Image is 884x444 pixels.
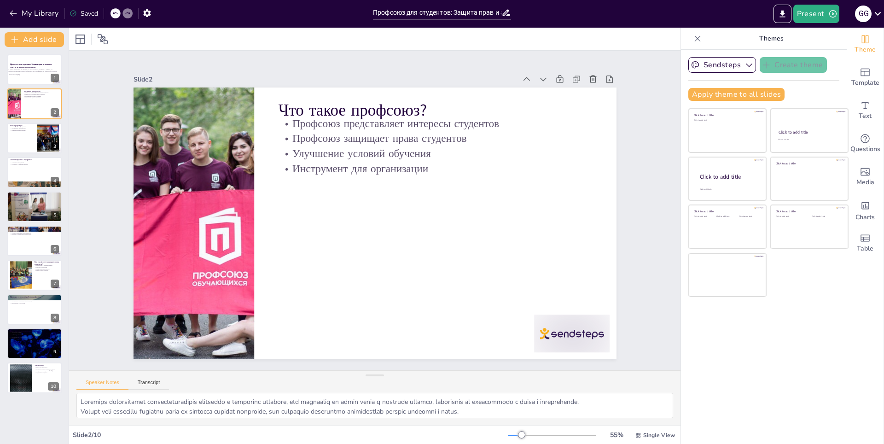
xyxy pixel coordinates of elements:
[23,92,59,93] p: Профсоюз представляет интересы студентов
[35,368,59,370] p: Возможности для активного участия
[773,5,791,23] button: Export to PowerPoint
[373,6,501,19] input: Insert title
[10,199,59,201] p: Доступ к ресурсам
[7,328,62,359] div: 9
[856,177,874,187] span: Media
[694,216,715,218] div: Click to add text
[10,164,59,165] p: Поддержка в решении проблем
[278,99,592,122] p: Что такое профсоюз?
[70,9,98,18] div: Saved
[35,370,59,372] p: Создание справедливой [DATE]
[10,333,59,335] p: Поддержка профбюро
[10,162,59,164] p: Участие в обсуждениях
[694,119,760,122] div: Click to add text
[35,265,59,267] p: Переговоры с администрацией
[10,124,35,127] p: Роль профбюро
[7,362,62,393] div: 10
[10,194,59,196] p: Льготы для членов
[700,173,759,181] div: Click to add title
[51,314,59,322] div: 8
[7,6,63,21] button: My Library
[51,348,59,356] div: 9
[850,144,880,154] span: Questions
[9,74,58,76] p: Generated with [URL]
[10,128,35,129] p: Организация мероприятий
[643,432,675,439] span: Single View
[9,69,58,74] p: В данной презентации мы обсудим, что такое профсоюз, профбюро и профком для студентов, их функции...
[851,78,879,88] span: Template
[10,232,59,234] p: Создание атмосферы сотрудничества
[51,280,59,288] div: 7
[35,367,59,368] p: Важность профсоюза
[847,227,884,260] div: Add a table
[7,88,62,119] div: 2
[7,294,62,325] div: 8
[134,75,517,84] div: Slide 2
[688,88,785,101] button: Apply theme to all slides
[51,142,59,151] div: 3
[739,216,760,218] div: Click to add text
[793,5,839,23] button: Present
[847,61,884,94] div: Add ready made slides
[10,131,35,133] p: Связующее звено
[10,227,59,230] p: Активное участие в жизни университета
[10,303,59,304] p: Вдохновение для участия
[857,244,873,254] span: Table
[760,57,827,73] button: Create theme
[10,234,59,236] p: Влияние на образовательный процесс
[23,90,59,93] p: Что такое профсоюз?
[51,211,59,219] div: 5
[23,93,59,95] p: Профсоюз защищает права студентов
[10,337,59,339] p: Преимущества для студентов
[847,160,884,193] div: Add images, graphics, shapes or video
[35,270,59,272] p: Защита прав студентов
[10,230,59,232] p: Внесение изменений
[278,146,592,161] p: Улучшение условий обучения
[7,226,62,256] div: 6
[7,260,62,290] div: 7
[859,111,872,121] span: Text
[51,177,59,185] div: 4
[694,210,760,213] div: Click to add title
[847,94,884,127] div: Add text boxes
[10,299,59,301] p: Снижение стоимости обучения
[10,298,59,299] p: Улучшение условий проживания
[48,382,59,391] div: 10
[76,393,673,418] textarea: Loremips dolorsitamet consecteturadipis elitseddo e temporinc utlabore, etd magnaaliq en admin ve...
[705,28,837,50] p: Themes
[97,34,108,45] span: Position
[10,126,35,128] p: Структурное подразделение
[10,160,59,162] p: Влияние на принятие решений
[10,196,59,198] p: Программы поддержки
[76,380,128,390] button: Speaker Notes
[776,210,842,213] div: Click to add title
[10,63,52,68] strong: Профсоюз для студентов: Защита прав и активное участие в жизни университета
[688,57,756,73] button: Sendsteps
[776,216,805,218] div: Click to add text
[35,269,59,270] p: Представление интересов
[51,245,59,253] div: 6
[35,372,59,374] p: Поддержка студентов
[7,157,62,187] div: 4
[779,129,840,135] div: Click to add title
[855,6,872,22] div: g g
[694,113,760,117] div: Click to add title
[10,330,59,333] p: Как стать членом профсоюза?
[10,301,59,303] p: Организация культурных мероприятий
[278,116,592,131] p: Профсоюз представляет интересы студентов
[278,131,592,146] p: Профсоюз защищает права студентов
[73,431,508,439] div: Slide 2 / 10
[10,165,59,167] p: Активное участие в жизни
[51,108,59,117] div: 2
[10,295,59,298] p: Примеры успешной работы профсоюза
[716,216,737,218] div: Click to add text
[23,95,59,97] p: Улучшение условий обучения
[855,45,876,55] span: Theme
[10,332,59,333] p: Заполнение заявки
[847,28,884,61] div: Change the overall theme
[7,54,62,85] div: 1
[847,127,884,160] div: Get real-time input from your audience
[605,431,628,439] div: 55 %
[278,161,592,176] p: Инструмент для организации
[7,123,62,153] div: 3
